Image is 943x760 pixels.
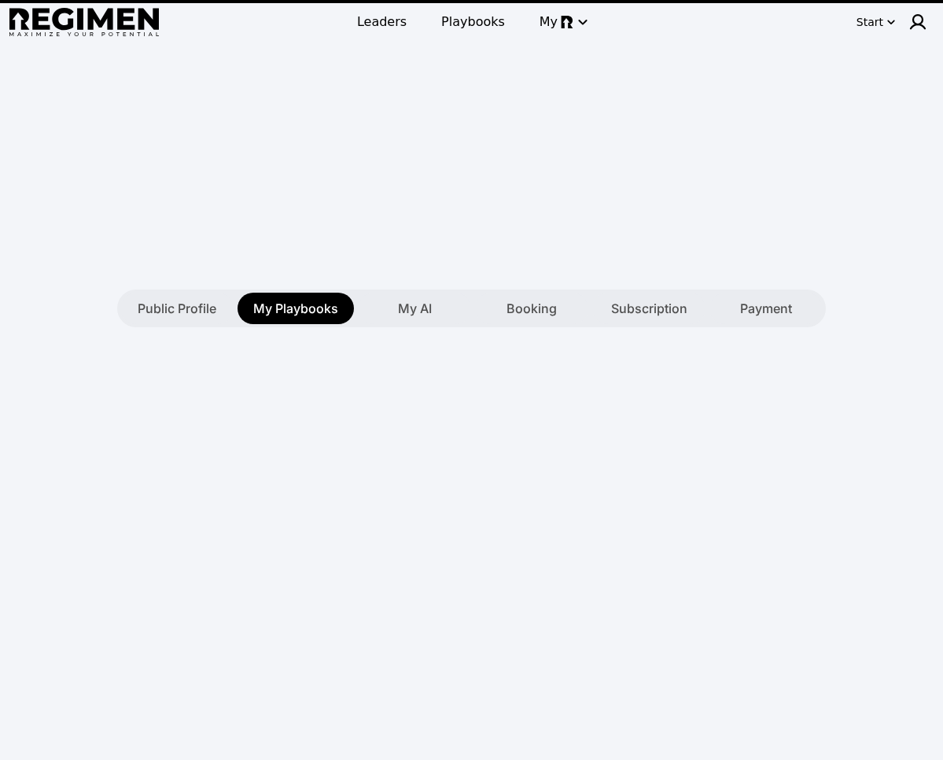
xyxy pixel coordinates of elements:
[709,293,823,324] button: Payment
[856,14,883,30] div: Start
[540,13,558,31] span: My
[398,299,432,318] span: My AI
[475,293,588,324] button: Booking
[853,9,899,35] button: Start
[348,8,416,36] a: Leaders
[506,299,557,318] span: Booking
[592,293,705,324] button: Subscription
[253,299,338,318] span: My Playbooks
[358,293,471,324] button: My AI
[530,8,595,36] button: My
[9,8,159,37] img: Regimen logo
[357,13,407,31] span: Leaders
[908,13,927,31] img: user icon
[238,293,354,324] button: My Playbooks
[120,293,234,324] button: Public Profile
[740,299,792,318] span: Payment
[138,299,216,318] span: Public Profile
[432,8,514,36] a: Playbooks
[441,13,505,31] span: Playbooks
[611,299,687,318] span: Subscription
